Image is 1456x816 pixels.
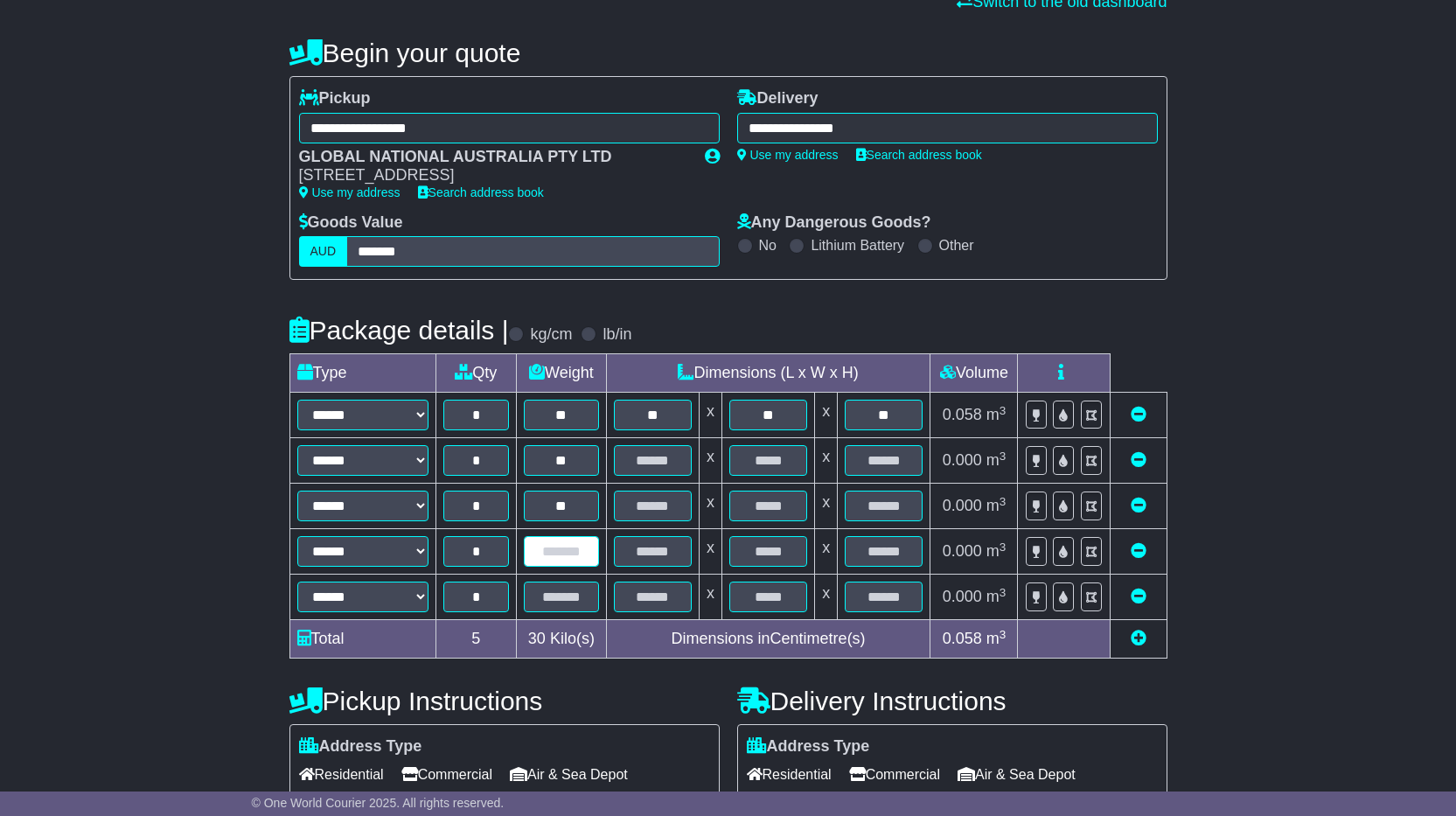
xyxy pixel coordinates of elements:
a: Remove this item [1131,588,1146,605]
span: m [986,630,1007,647]
span: Commercial [849,761,940,788]
td: Total [289,620,435,659]
label: lb/in [603,325,631,345]
span: 0.000 [943,588,982,605]
td: Dimensions in Centimetre(s) [606,620,930,659]
label: Lithium Battery [811,237,904,254]
span: 0.000 [943,542,982,560]
span: m [986,588,1007,605]
h4: Delivery Instructions [737,687,1167,715]
span: 30 [528,630,546,647]
td: x [815,529,838,575]
a: Search address book [856,148,982,162]
td: x [699,575,721,620]
label: Pickup [299,89,371,108]
td: Kilo(s) [517,620,607,659]
label: No [759,237,777,254]
a: Use my address [299,185,401,199]
h4: Begin your quote [289,38,1167,67]
label: Address Type [747,737,870,757]
span: Air & Sea Depot [958,761,1076,788]
td: Type [289,354,435,393]
label: AUD [299,236,348,267]
h4: Pickup Instructions [289,687,720,715]
td: x [699,393,721,438]
td: x [815,393,838,438]
span: 0.058 [943,630,982,647]
td: Qty [435,354,517,393]
h4: Package details | [289,316,509,345]
td: Dimensions (L x W x H) [606,354,930,393]
label: Delivery [737,89,819,108]
div: [STREET_ADDRESS] [299,166,687,185]
td: x [815,438,838,484]
span: Air & Sea Depot [510,761,628,788]
span: 0.058 [943,406,982,423]
sup: 3 [1000,495,1007,508]
sup: 3 [1000,450,1007,463]
label: kg/cm [530,325,572,345]
div: GLOBAL NATIONAL AUSTRALIA PTY LTD [299,148,687,167]
td: Weight [517,354,607,393]
a: Use my address [737,148,839,162]
span: m [986,497,1007,514]
a: Add new item [1131,630,1146,647]
a: Search address book [418,185,544,199]
a: Remove this item [1131,542,1146,560]
td: x [699,529,721,575]
span: m [986,542,1007,560]
a: Remove this item [1131,497,1146,514]
td: x [699,438,721,484]
td: Volume [930,354,1018,393]
a: Remove this item [1131,406,1146,423]
td: 5 [435,620,517,659]
sup: 3 [1000,628,1007,641]
td: x [815,484,838,529]
a: Remove this item [1131,451,1146,469]
sup: 3 [1000,541,1007,554]
span: m [986,406,1007,423]
span: 0.000 [943,451,982,469]
sup: 3 [1000,586,1007,599]
label: Address Type [299,737,422,757]
label: Goods Value [299,213,403,233]
td: x [699,484,721,529]
span: Residential [299,761,384,788]
label: Any Dangerous Goods? [737,213,931,233]
span: m [986,451,1007,469]
span: 0.000 [943,497,982,514]
label: Other [939,237,974,254]
sup: 3 [1000,404,1007,417]
span: © One World Courier 2025. All rights reserved. [252,796,505,810]
span: Commercial [401,761,492,788]
span: Residential [747,761,832,788]
td: x [815,575,838,620]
